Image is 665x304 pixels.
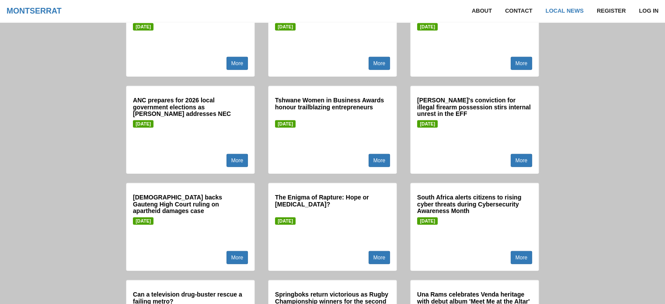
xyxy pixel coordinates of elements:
a: More [511,251,532,264]
a: More [511,57,532,70]
a: More [511,154,532,167]
h5: [DEMOGRAPHIC_DATA] backs Gauteng High Court ruling on apartheid damages case [133,194,248,212]
h5: Tshwane Women in Business Awards honour trailblazing entrepreneurs [275,97,390,115]
span: [DATE] [133,217,153,225]
h5: [PERSON_NAME]'s conviction for illegal firearm possession stirs internal unrest in the EFF [417,97,532,115]
span: [DATE] [275,217,296,225]
a: More [226,154,248,167]
span: [DATE] [275,120,296,128]
span: [DATE] [417,23,438,31]
h5: The Enigma of Rapture: Hope or [MEDICAL_DATA]? [275,194,390,212]
span: [DATE] [133,23,153,31]
a: More [369,57,390,70]
span: [DATE] [417,217,438,225]
a: More [226,57,248,70]
h5: ANC prepares for 2026 local government elections as [PERSON_NAME] addresses NEC [133,97,248,115]
a: More [369,251,390,264]
span: [DATE] [133,120,153,128]
a: More [226,251,248,264]
a: More [369,154,390,167]
h5: South Africa alerts citizens to rising cyber threats during Cybersecurity Awareness Month [417,194,532,212]
span: [DATE] [275,23,296,31]
span: [DATE] [417,120,438,128]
